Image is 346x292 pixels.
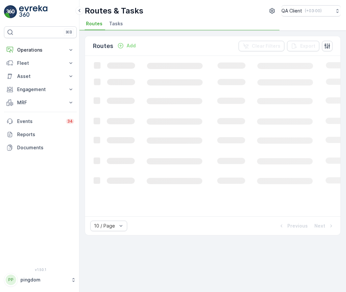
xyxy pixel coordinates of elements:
div: PP [6,275,16,285]
img: logo_light-DOdMpM7g.png [19,5,47,18]
p: Routes [93,41,113,51]
p: 34 [67,119,73,124]
a: Documents [4,141,77,154]
button: PPpingdom [4,273,77,287]
p: QA Client [281,8,302,14]
p: Events [17,118,62,125]
p: Add [127,42,136,49]
button: Clear Filters [239,41,284,51]
p: Fleet [17,60,64,66]
p: Clear Filters [252,43,280,49]
button: Previous [277,222,308,230]
button: Export [287,41,319,51]
button: Operations [4,43,77,57]
button: Add [115,42,138,50]
button: Next [314,222,335,230]
p: Engagement [17,86,64,93]
button: Engagement [4,83,77,96]
p: Routes & Tasks [85,6,143,16]
a: Events34 [4,115,77,128]
a: Reports [4,128,77,141]
span: v 1.50.1 [4,268,77,272]
button: Fleet [4,57,77,70]
p: MRF [17,99,64,106]
p: pingdom [20,277,68,283]
p: Previous [287,223,308,229]
span: Tasks [109,20,123,27]
p: Next [314,223,325,229]
button: MRF [4,96,77,109]
button: Asset [4,70,77,83]
p: Export [300,43,315,49]
p: ( +03:00 ) [305,8,322,13]
button: QA Client(+03:00) [281,5,341,16]
p: ⌘B [66,30,72,35]
p: Documents [17,144,74,151]
p: Asset [17,73,64,80]
span: Routes [86,20,102,27]
img: logo [4,5,17,18]
p: Operations [17,47,64,53]
p: Reports [17,131,74,138]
